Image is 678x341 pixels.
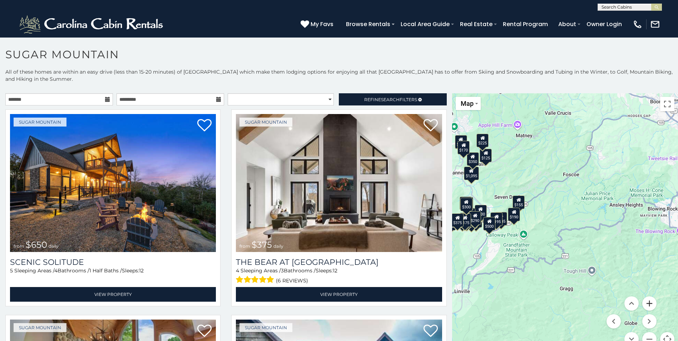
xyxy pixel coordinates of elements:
[499,18,551,30] a: Rental Program
[650,19,660,29] img: mail-regular-white.png
[508,208,520,221] div: $190
[10,114,216,252] img: Scenic Solitude
[26,239,47,250] span: $650
[495,212,507,226] div: $345
[10,257,216,267] a: Scenic Solitude
[276,276,308,285] span: (6 reviews)
[239,243,250,249] span: from
[236,114,442,252] img: The Bear At Sugar Mountain
[14,118,66,127] a: Sugar Mountain
[236,267,442,285] div: Sleeping Areas / Bathrooms / Sleeps:
[10,287,216,302] a: View Property
[252,239,272,250] span: $375
[456,18,496,30] a: Real Estate
[642,314,657,328] button: Move right
[236,114,442,252] a: The Bear At Sugar Mountain from $375 daily
[239,323,292,332] a: Sugar Mountain
[273,243,283,249] span: daily
[583,18,625,30] a: Owner Login
[480,149,492,162] div: $125
[483,217,495,231] div: $500
[457,141,470,154] div: $170
[607,314,621,328] button: Move left
[236,257,442,267] h3: The Bear At Sugar Mountain
[333,267,337,274] span: 12
[624,296,639,311] button: Move up
[555,18,580,30] a: About
[54,267,58,274] span: 4
[10,267,13,274] span: 5
[364,97,417,102] span: Refine Filters
[10,267,216,285] div: Sleeping Areas / Bathrooms / Sleeps:
[281,267,284,274] span: 3
[381,97,400,102] span: Search
[642,296,657,311] button: Zoom in
[461,100,474,107] span: Map
[451,213,464,227] div: $375
[475,205,487,218] div: $200
[197,118,212,133] a: Add to favorites
[455,135,467,149] div: $240
[513,196,525,209] div: $155
[424,118,438,133] a: Add to favorites
[236,287,442,302] a: View Property
[311,20,333,29] span: My Favs
[459,213,471,227] div: $175
[397,18,453,30] a: Local Area Guide
[467,152,479,166] div: $350
[18,14,166,35] img: White-1-2.png
[469,211,481,225] div: $290
[470,214,482,228] div: $350
[490,212,503,226] div: $195
[339,93,446,105] a: RefineSearchFilters
[301,20,335,29] a: My Favs
[633,19,643,29] img: phone-regular-white.png
[49,243,59,249] span: daily
[461,197,473,211] div: $265
[236,267,239,274] span: 4
[14,323,66,332] a: Sugar Mountain
[197,324,212,339] a: Add to favorites
[424,324,438,339] a: Add to favorites
[460,197,472,210] div: $190
[239,118,292,127] a: Sugar Mountain
[342,18,394,30] a: Browse Rentals
[460,198,472,211] div: $300
[139,267,144,274] span: 12
[89,267,122,274] span: 1 Half Baths /
[660,97,674,111] button: Toggle fullscreen view
[476,134,489,147] div: $225
[236,257,442,267] a: The Bear At [GEOGRAPHIC_DATA]
[14,243,24,249] span: from
[10,114,216,252] a: Scenic Solitude from $650 daily
[456,97,481,110] button: Change map style
[464,167,479,180] div: $1,095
